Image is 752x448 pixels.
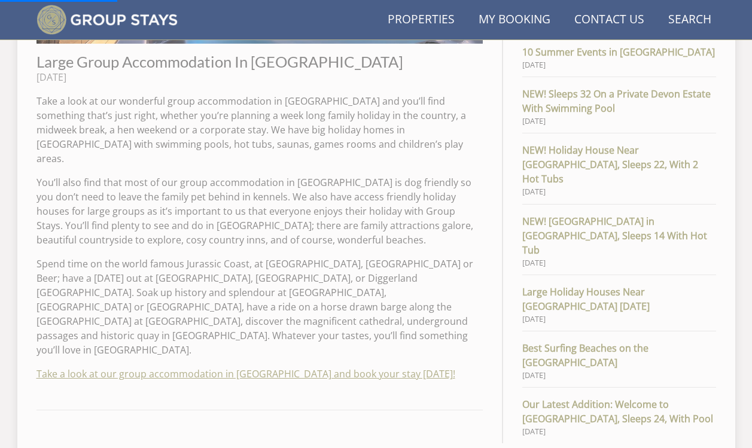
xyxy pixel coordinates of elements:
strong: NEW! Sleeps 32 On a Private Devon Estate With Swimming Pool [522,87,716,115]
a: Contact Us [570,7,649,33]
small: [DATE] [522,370,716,381]
strong: Our Latest Addition: Welcome to [GEOGRAPHIC_DATA], Sleeps 24, With Pool [522,397,716,426]
a: NEW! Holiday House Near [GEOGRAPHIC_DATA], Sleeps 22, With 2 Hot Tubs [DATE] [522,143,716,197]
a: NEW! Sleeps 32 On a Private Devon Estate With Swimming Pool [DATE] [522,87,716,127]
a: 10 Summer Events in [GEOGRAPHIC_DATA] [DATE] [522,45,716,71]
a: NEW! [GEOGRAPHIC_DATA] in [GEOGRAPHIC_DATA], Sleeps 14 With Hot Tub [DATE] [522,214,716,269]
strong: NEW! [GEOGRAPHIC_DATA] in [GEOGRAPHIC_DATA], Sleeps 14 With Hot Tub [522,214,716,257]
a: Our Latest Addition: Welcome to [GEOGRAPHIC_DATA], Sleeps 24, With Pool [DATE] [522,397,716,437]
time: [DATE] [36,71,66,84]
a: Large Group Accommodation In [GEOGRAPHIC_DATA] [36,53,403,71]
a: Take a look at our group accommodation in [GEOGRAPHIC_DATA] and book your stay [DATE]! [36,367,455,380]
a: Large Holiday Houses Near [GEOGRAPHIC_DATA] [DATE] [DATE] [522,285,716,325]
strong: 10 Summer Events in [GEOGRAPHIC_DATA] [522,45,716,59]
small: [DATE] [522,313,716,325]
a: My Booking [474,7,555,33]
small: [DATE] [522,186,716,197]
p: Spend time on the world famous Jurassic Coast, at [GEOGRAPHIC_DATA], [GEOGRAPHIC_DATA] or Beer; h... [36,257,483,357]
strong: Best Surfing Beaches on the [GEOGRAPHIC_DATA] [522,341,716,370]
a: Best Surfing Beaches on the [GEOGRAPHIC_DATA] [DATE] [522,341,716,381]
small: [DATE] [522,257,716,269]
small: [DATE] [522,59,716,71]
small: [DATE] [522,115,716,127]
small: [DATE] [522,426,716,437]
strong: Large Holiday Houses Near [GEOGRAPHIC_DATA] [DATE] [522,285,716,313]
a: Properties [383,7,459,33]
p: You’ll also find that most of our group accommodation in [GEOGRAPHIC_DATA] is dog friendly so you... [36,175,483,247]
img: Group Stays [36,5,178,35]
p: Take a look at our wonderful group accommodation in [GEOGRAPHIC_DATA] and you’ll find something t... [36,94,483,166]
a: Search [663,7,716,33]
strong: NEW! Holiday House Near [GEOGRAPHIC_DATA], Sleeps 22, With 2 Hot Tubs [522,143,716,186]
